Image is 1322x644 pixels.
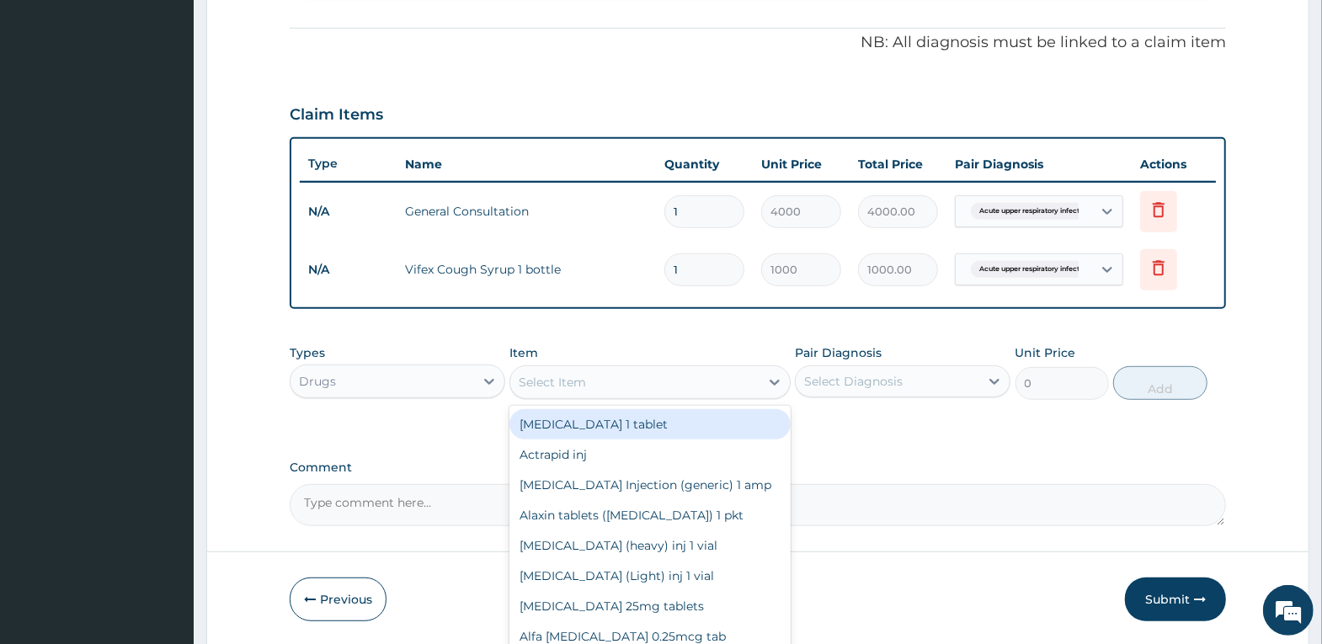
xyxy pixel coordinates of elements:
div: [MEDICAL_DATA] Injection (generic) 1 amp [509,470,791,500]
img: d_794563401_company_1708531726252_794563401 [31,84,68,126]
th: Type [300,148,397,179]
th: Unit Price [753,147,850,181]
div: Alaxin tablets ([MEDICAL_DATA]) 1 pkt [509,500,791,530]
th: Quantity [656,147,753,181]
div: [MEDICAL_DATA] 1 tablet [509,409,791,439]
td: General Consultation [397,194,656,228]
div: [MEDICAL_DATA] (Light) inj 1 vial [509,561,791,591]
div: Minimize live chat window [276,8,317,49]
p: NB: All diagnosis must be linked to a claim item [290,32,1226,54]
label: Pair Diagnosis [795,344,882,361]
th: Pair Diagnosis [946,147,1132,181]
td: Vifex Cough Syrup 1 bottle [397,253,656,286]
div: [MEDICAL_DATA] (heavy) inj 1 vial [509,530,791,561]
textarea: Type your message and hit 'Enter' [8,460,321,519]
h3: Claim Items [290,106,383,125]
span: We're online! [98,212,232,382]
div: Select Item [519,374,586,391]
button: Previous [290,577,386,621]
button: Submit [1125,577,1226,621]
button: Add [1113,366,1207,400]
span: Acute upper respiratory infect... [971,203,1093,220]
label: Types [290,346,325,360]
th: Actions [1132,147,1216,181]
th: Total Price [850,147,946,181]
div: Chat with us now [88,94,283,116]
td: N/A [300,254,397,285]
div: Actrapid inj [509,439,791,470]
label: Item [509,344,538,361]
div: Select Diagnosis [804,373,903,390]
label: Unit Price [1015,344,1076,361]
span: Acute upper respiratory infect... [971,261,1093,278]
div: [MEDICAL_DATA] 25mg tablets [509,591,791,621]
th: Name [397,147,656,181]
div: Drugs [299,373,336,390]
label: Comment [290,460,1226,475]
td: N/A [300,196,397,227]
